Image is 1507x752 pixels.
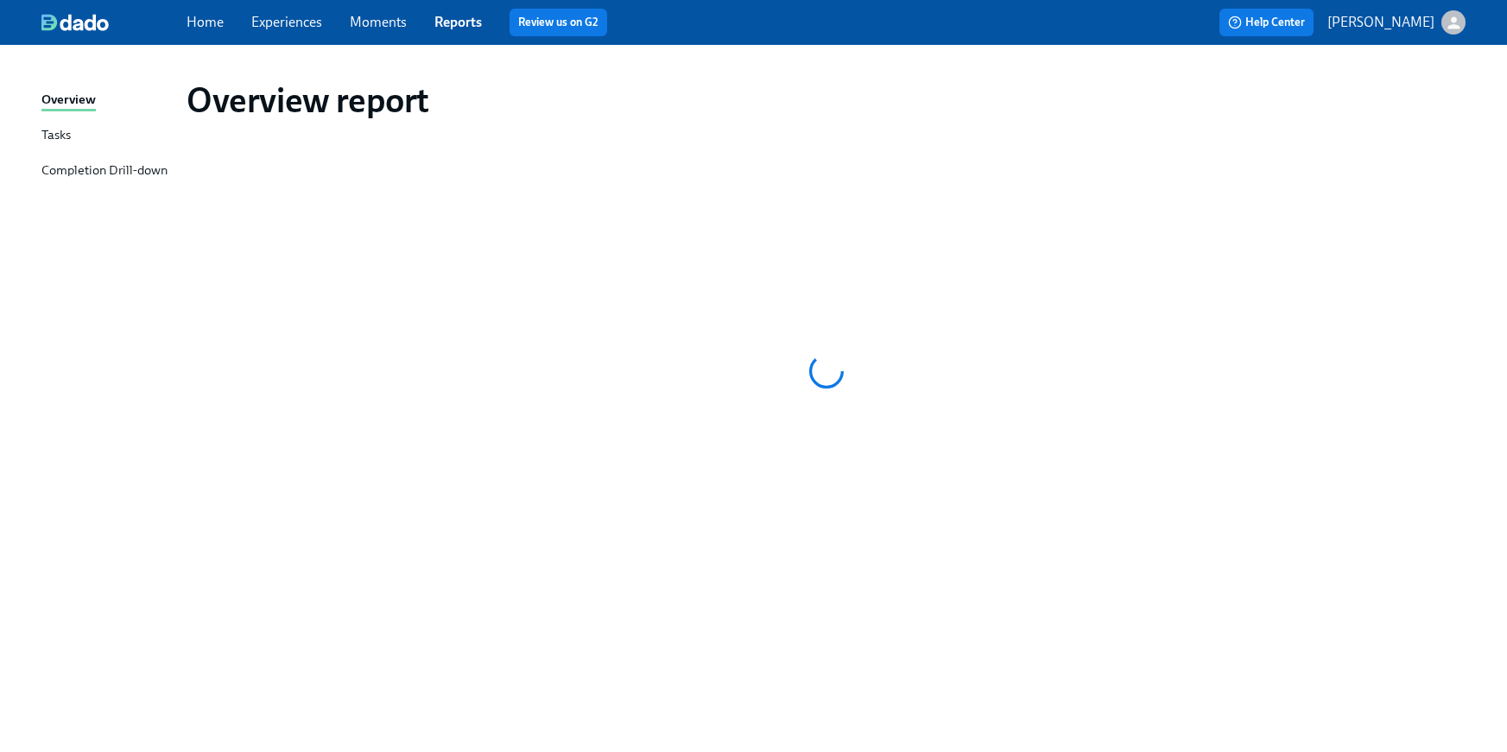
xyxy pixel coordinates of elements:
[1228,14,1305,31] span: Help Center
[41,90,96,111] div: Overview
[518,14,598,31] a: Review us on G2
[41,125,173,147] a: Tasks
[1219,9,1314,36] button: Help Center
[187,14,224,30] a: Home
[251,14,322,30] a: Experiences
[41,14,109,31] img: dado
[510,9,607,36] button: Review us on G2
[1327,10,1466,35] button: [PERSON_NAME]
[41,161,173,182] a: Completion Drill-down
[41,14,187,31] a: dado
[41,90,173,111] a: Overview
[187,79,429,121] h1: Overview report
[1327,13,1434,32] p: [PERSON_NAME]
[41,161,168,182] div: Completion Drill-down
[434,14,482,30] a: Reports
[350,14,407,30] a: Moments
[41,125,71,147] div: Tasks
